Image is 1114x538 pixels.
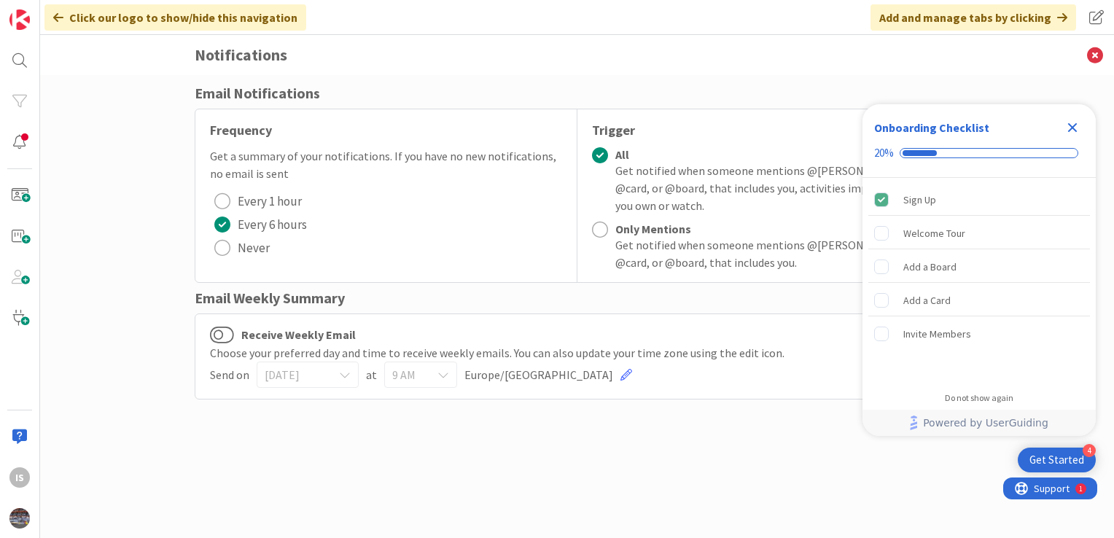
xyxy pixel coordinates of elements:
div: Close Checklist [1061,116,1084,139]
img: Visit kanbanzone.com [9,9,30,30]
div: Add a Board [903,258,957,276]
div: Frequency [210,120,562,140]
div: Trigger [592,120,945,140]
button: Every 1 hour [210,190,306,213]
span: Support [31,2,66,20]
span: Every 1 hour [238,190,302,212]
div: Welcome Tour is incomplete. [868,217,1090,249]
div: 4 [1083,444,1096,457]
span: Send on [210,366,249,383]
div: Add a Card is incomplete. [868,284,1090,316]
div: Welcome Tour [903,225,965,242]
div: Choose your preferred day and time to receive weekly emails. You can also update your time zone u... [210,344,945,362]
div: All [615,147,945,162]
div: Invite Members is incomplete. [868,318,1090,350]
div: Only Mentions [615,222,945,236]
div: Get notified when someone mentions @[PERSON_NAME] s, @card, or @board, that includes you. [615,236,945,271]
span: at [366,366,377,383]
div: Email Notifications [195,82,960,104]
div: Do not show again [945,392,1013,404]
span: Europe/[GEOGRAPHIC_DATA] [464,366,613,383]
div: Add a Card [903,292,951,309]
div: Checklist Container [862,104,1096,436]
span: Every 6 hours [238,214,307,235]
div: Sign Up is complete. [868,184,1090,216]
img: avatar [9,508,30,529]
div: Add and manage tabs by clicking [870,4,1076,31]
button: Every 6 hours [210,213,311,236]
a: Powered by UserGuiding [870,410,1088,436]
div: Checklist progress: 20% [874,147,1084,160]
div: Checklist items [862,178,1096,383]
div: Get a summary of your notifications. If you have no new notifications, no email is sent [210,147,562,182]
h3: Notifications [195,35,960,75]
div: 1 [76,6,79,17]
span: 9 AM [392,364,424,385]
div: Get notified when someone mentions @[PERSON_NAME] s, @card, or @board, that includes you, activit... [615,162,945,214]
div: Open Get Started checklist, remaining modules: 4 [1018,448,1096,472]
div: Get Started [1029,453,1084,467]
div: Add a Board is incomplete. [868,251,1090,283]
div: Footer [862,410,1096,436]
button: Never [210,236,274,260]
div: Sign Up [903,191,936,208]
div: Click our logo to show/hide this navigation [44,4,306,31]
div: Onboarding Checklist [874,119,989,136]
div: Is [9,467,30,488]
div: Email Weekly Summary [195,287,960,309]
div: 20% [874,147,894,160]
span: Never [238,237,270,259]
label: Receive Weekly Email [210,325,356,344]
span: [DATE] [265,364,326,385]
button: Receive Weekly Email [210,325,234,344]
div: Invite Members [903,325,971,343]
span: Powered by UserGuiding [923,414,1048,432]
